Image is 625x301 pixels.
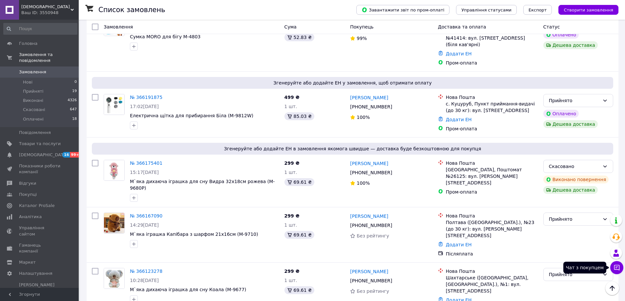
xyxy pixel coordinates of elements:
div: [GEOGRAPHIC_DATA], Поштомат №26125: вул. [PERSON_NAME][STREET_ADDRESS] [446,166,538,186]
button: Чат з покупцем [610,261,623,274]
div: Дешева доставка [543,41,598,49]
span: 15:17[DATE] [130,170,159,175]
a: Створити замовлення [552,7,618,12]
span: Експорт [529,8,547,12]
div: Прийнято [549,97,600,104]
span: 299 ₴ [284,160,300,166]
div: Прийнято [549,271,600,278]
div: Полтава ([GEOGRAPHIC_DATA].), №23 (до 30 кг): вул. [PERSON_NAME][STREET_ADDRESS] [446,219,538,239]
div: с. Куцуруб, Пункт приймання-видачі (до 30 кг): вул. [STREET_ADDRESS] [446,101,538,114]
a: № 366167090 [130,213,162,218]
div: [PHONE_NUMBER] [349,221,393,230]
div: Шахтарське ([GEOGRAPHIC_DATA], [GEOGRAPHIC_DATA].), №1: вул. [STREET_ADDRESS] [446,274,538,294]
h1: Список замовлень [98,6,165,14]
span: 99% [357,36,367,41]
div: Пром-оплата [446,60,538,66]
span: Маркет [19,259,36,265]
span: 299 ₴ [284,213,300,218]
span: Створити замовлення [564,8,613,12]
a: Фото товару [104,94,125,115]
span: Гаманець компанії [19,242,61,254]
span: 100% [357,115,370,120]
span: 499 ₴ [284,95,300,100]
span: 17:02[DATE] [130,104,159,109]
a: [PERSON_NAME] [350,213,388,219]
span: Cума [284,24,297,29]
span: Оплачені [23,116,44,122]
a: М`яка іграшка Капібара з шарфом 21х16см (M-9710) [130,232,258,237]
span: [PERSON_NAME] та рахунки [19,282,61,300]
span: Управління статусами [461,8,511,12]
span: 1 шт. [284,222,297,228]
img: Фото товару [104,160,124,180]
a: Фото товару [104,268,125,289]
div: Післяплата [446,251,538,257]
span: Згенеруйте або додайте ЕН у замовлення, щоб отримати оплату [94,80,611,86]
span: Показники роботи компанії [19,163,61,175]
span: Скасовані [23,107,45,113]
span: Доставка та оплата [438,24,486,29]
a: № 366191875 [130,95,162,100]
span: Нові [23,79,32,85]
span: Каталог ProSale [19,203,54,209]
span: 299 ₴ [284,269,300,274]
a: [PERSON_NAME] [350,268,388,275]
span: [DEMOGRAPHIC_DATA] [19,152,68,158]
div: Нова Пошта [446,268,538,274]
a: Сумка MORO для бігу M-4803 [130,34,200,39]
span: Завантажити звіт по пром-оплаті [362,7,444,13]
div: Дешева доставка [543,120,598,128]
span: Головна [19,41,37,47]
span: Без рейтингу [357,289,389,294]
div: м. [GEOGRAPHIC_DATA] ([GEOGRAPHIC_DATA].), Поштомат №41414: вул. [STREET_ADDRESS] (біля кав'ярні) [446,22,538,48]
div: Виконано повернення [543,176,609,183]
span: Виконані [23,98,43,103]
a: № 366175401 [130,160,162,166]
span: Згенеруйте або додайте ЕН в замовлення якомога швидше — доставка буде безкоштовною для покупця [94,145,611,152]
div: [PHONE_NUMBER] [349,168,393,177]
span: Без рейтингу [357,233,389,238]
span: Налаштування [19,271,52,276]
a: Фото товару [104,160,125,181]
a: Фото товару [104,213,125,234]
img: Фото товару [104,268,124,289]
div: 69.61 ₴ [284,231,314,239]
span: 99+ [70,152,81,158]
button: Створити замовлення [558,5,618,15]
span: Прийняті [23,88,43,94]
div: Оплачено [543,110,579,118]
button: Завантажити звіт по пром-оплаті [356,5,449,15]
span: 100% [357,180,370,186]
div: Пром-оплата [446,125,538,132]
img: Фото товару [104,213,124,233]
span: 16 [62,152,70,158]
span: MORO [21,4,71,10]
span: Статус [543,24,560,29]
span: 18 [72,116,77,122]
span: Замовлення та повідомлення [19,52,79,64]
span: Покупець [350,24,373,29]
span: Покупці [19,192,37,198]
span: 0 [74,79,77,85]
span: Товари та послуги [19,141,61,147]
a: Додати ЕН [446,51,472,56]
a: Додати ЕН [446,242,472,247]
span: М`яка дихаюча іграшка для сну Видра 32х18см рожева (M-9680P) [130,179,275,191]
span: М`яка дихаюча іграшка для сну Коала (M-9677) [130,287,246,292]
img: Фото товару [104,94,124,115]
a: Електрична щітка для прибирання Біла (M-9812W) [130,113,253,118]
span: Замовлення [19,69,46,75]
a: Додати ЕН [446,117,472,122]
span: 1 шт. [284,278,297,283]
span: Повідомлення [19,130,51,136]
div: 52.83 ₴ [284,33,314,41]
div: 69.61 ₴ [284,286,314,294]
button: Наверх [605,281,619,295]
a: [PERSON_NAME] [350,94,388,101]
span: 4326 [68,98,77,103]
span: 1 шт. [284,104,297,109]
span: 19 [72,88,77,94]
span: Замовлення [104,24,133,29]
